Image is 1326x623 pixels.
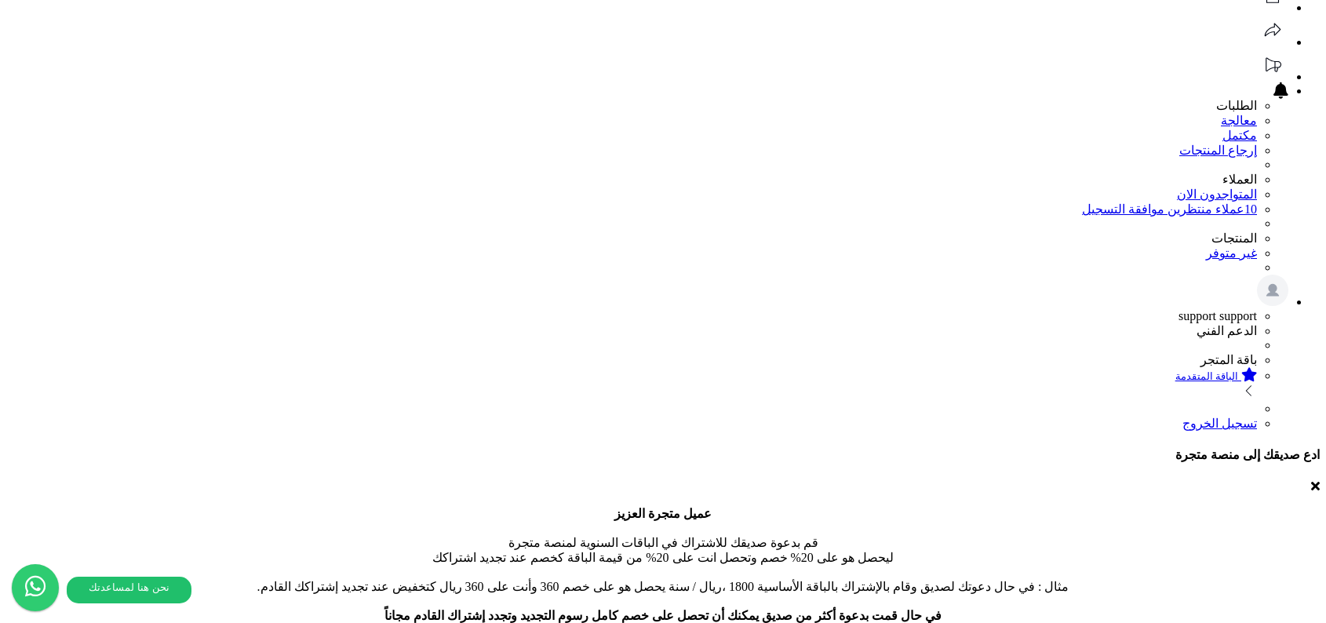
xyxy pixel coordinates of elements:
[6,113,1257,128] a: معالجة
[1182,417,1257,430] a: تسجيل الخروج
[6,98,1257,113] li: الطلبات
[1206,246,1257,260] a: غير متوفر
[614,507,712,520] b: عميل متجرة العزيز
[1222,129,1257,142] a: مكتمل
[6,231,1257,246] li: المنتجات
[1082,202,1257,216] a: 10عملاء منتظرين موافقة التسجيل
[1175,370,1238,382] small: الباقة المتقدمة
[1179,144,1257,157] a: إرجاع المنتجات
[6,367,1257,402] a: الباقة المتقدمة
[384,609,942,622] b: في حال قمت بدعوة أكثر من صديق يمكنك أن تحصل على خصم كامل رسوم التجديد وتجدد إشتراك القادم مجاناً
[6,352,1257,367] li: باقة المتجر
[1244,202,1257,216] span: 10
[6,323,1257,338] li: الدعم الفني
[1178,309,1257,322] span: support support
[6,172,1257,187] li: العملاء
[1177,188,1257,201] a: المتواجدون الان
[6,447,1320,462] h4: ادع صديقك إلى منصة متجرة
[1257,70,1288,83] a: تحديثات المنصة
